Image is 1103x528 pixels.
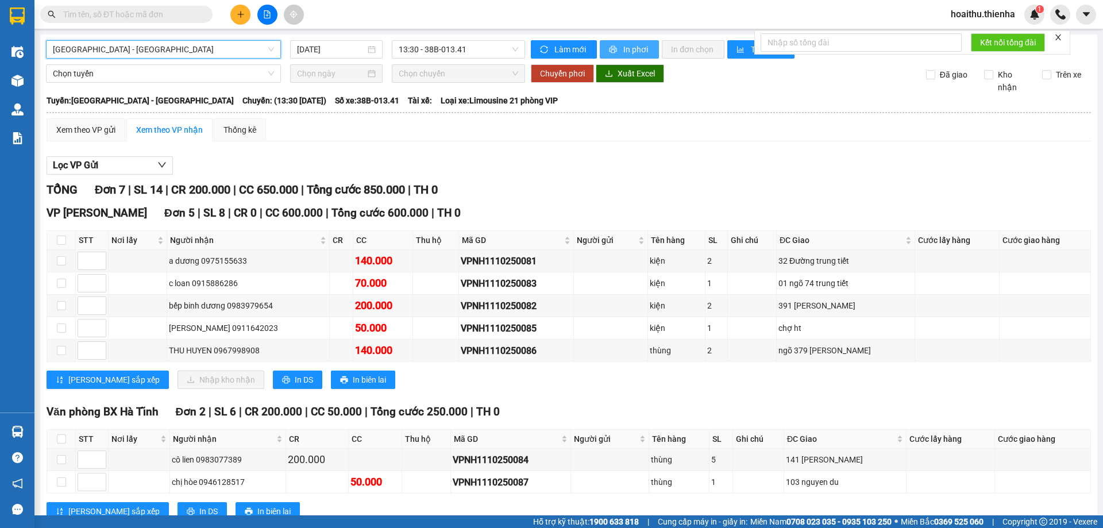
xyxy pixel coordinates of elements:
[459,272,574,295] td: VPNH1110250083
[596,64,664,83] button: downloadXuất Excel
[992,515,994,528] span: |
[169,299,327,312] div: bếp binh dương 0983979654
[307,183,405,196] span: Tổng cước 850.000
[531,64,594,83] button: Chuyển phơi
[437,206,461,219] span: TH 0
[169,277,327,290] div: c loan 0915886286
[237,10,245,18] span: plus
[618,67,655,80] span: Xuất Excel
[605,70,613,79] span: download
[56,376,64,385] span: sort-ascending
[993,68,1033,94] span: Kho nhận
[257,5,277,25] button: file-add
[461,344,572,358] div: VPNH1110250086
[707,299,726,312] div: 2
[459,295,574,317] td: VPNH1110250082
[295,373,313,386] span: In DS
[170,234,318,246] span: Người nhận
[709,430,733,449] th: SL
[623,43,650,56] span: In phơi
[11,46,24,58] img: warehouse-icon
[600,40,659,59] button: printerIn phơi
[48,10,56,18] span: search
[461,299,572,313] div: VPNH1110250082
[707,255,726,267] div: 2
[533,515,639,528] span: Hỗ trợ kỹ thuật:
[431,206,434,219] span: |
[778,344,913,357] div: ngõ 379 [PERSON_NAME]
[76,430,109,449] th: STT
[736,45,746,55] span: bar-chart
[355,342,410,359] div: 140.000
[95,183,125,196] span: Đơn 7
[1039,518,1047,526] span: copyright
[11,75,24,87] img: warehouse-icon
[290,10,298,18] span: aim
[728,231,777,250] th: Ghi chú
[778,322,913,334] div: chợ ht
[353,231,412,250] th: CC
[11,132,24,144] img: solution-icon
[111,234,155,246] span: Nơi lấy
[230,5,250,25] button: plus
[228,206,231,219] span: |
[63,8,199,21] input: Tìm tên, số ĐT hoặc mã đơn
[461,321,572,336] div: VPNH1110250085
[260,206,263,219] span: |
[540,45,550,55] span: sync
[780,234,903,246] span: ĐC Giao
[331,206,429,219] span: Tổng cước 600.000
[111,433,158,445] span: Nơi lấy
[178,371,264,389] button: downloadNhập kho nhận
[340,376,348,385] span: printer
[169,255,327,267] div: a dương 0975155633
[459,317,574,340] td: VPNH1110250085
[787,433,894,445] span: ĐC Giao
[301,183,304,196] span: |
[53,41,274,58] span: Hà Nội - Hà Tĩnh
[1000,231,1091,250] th: Cước giao hàng
[1054,33,1062,41] span: close
[305,405,308,418] span: |
[311,405,362,418] span: CC 50.000
[650,255,704,267] div: kiện
[178,502,227,521] button: printerIn DS
[236,502,300,521] button: printerIn biên lai
[778,255,913,267] div: 32 Đường trung tiết
[171,183,230,196] span: CR 200.000
[353,373,386,386] span: In biên lai
[214,405,236,418] span: SL 6
[199,505,218,518] span: In DS
[441,94,558,107] span: Loại xe: Limousine 21 phòng VIP
[451,449,572,471] td: VPNH1110250084
[461,276,572,291] div: VPNH1110250083
[662,40,724,59] button: In đơn chọn
[297,67,365,80] input: Chọn ngày
[1036,5,1044,13] sup: 1
[733,430,784,449] th: Ghi chú
[907,430,995,449] th: Cước lấy hàng
[169,344,327,357] div: THU HUYEN 0967998908
[459,250,574,272] td: VPNH1110250081
[786,517,892,526] strong: 0708 023 035 - 0935 103 250
[371,405,468,418] span: Tổng cước 250.000
[355,320,410,336] div: 50.000
[650,277,704,290] div: kiện
[453,475,569,490] div: VPNH1110250087
[12,452,23,463] span: question-circle
[47,96,234,105] b: Tuyến: [GEOGRAPHIC_DATA] - [GEOGRAPHIC_DATA]
[476,405,500,418] span: TH 0
[651,476,708,488] div: thùng
[658,515,747,528] span: Cung cấp máy in - giấy in:
[172,453,284,466] div: cô lien 0983077389
[233,183,236,196] span: |
[750,515,892,528] span: Miền Nam
[172,476,284,488] div: chị hòe 0946128517
[203,206,225,219] span: SL 8
[136,124,203,136] div: Xem theo VP nhận
[451,471,572,494] td: VPNH1110250087
[589,517,639,526] strong: 1900 633 818
[330,231,354,250] th: CR
[1038,5,1042,13] span: 1
[53,65,274,82] span: Chọn tuyến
